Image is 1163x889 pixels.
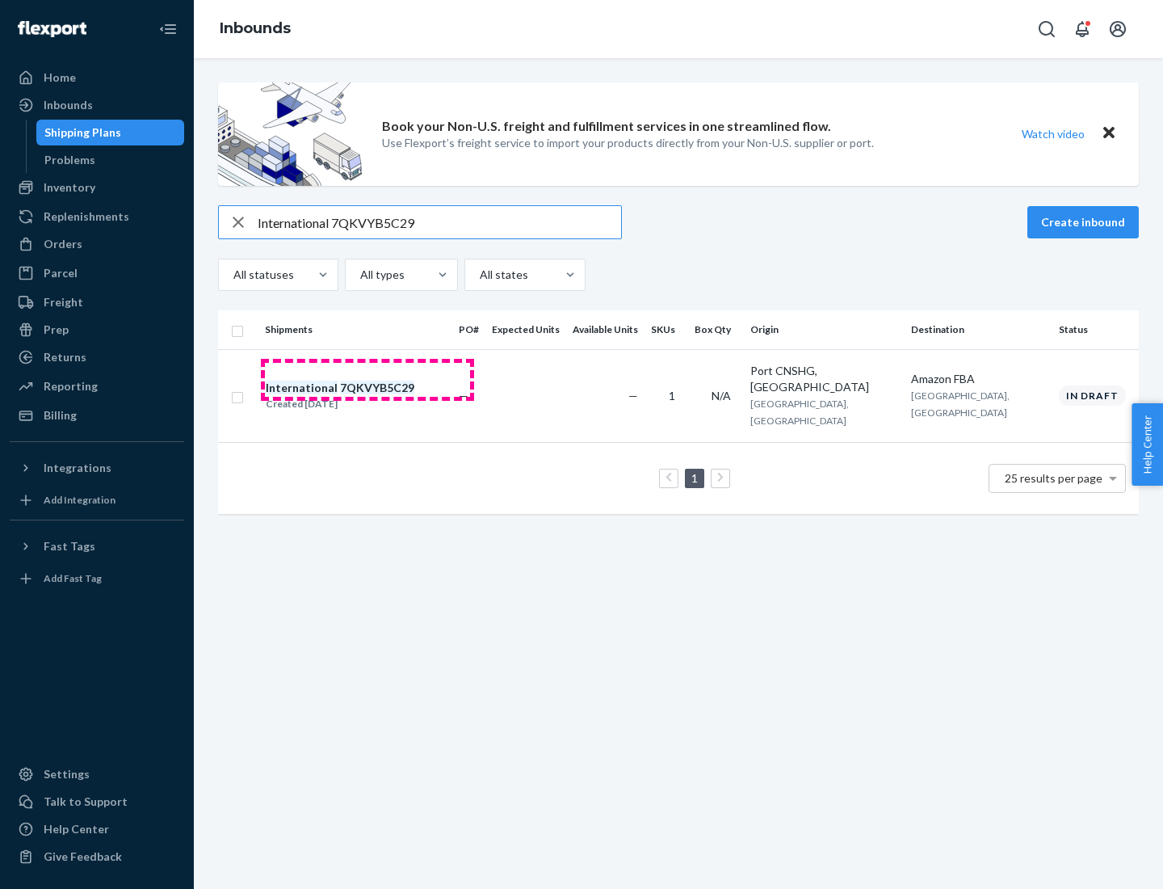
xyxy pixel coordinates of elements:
[10,317,184,343] a: Prep
[44,97,93,113] div: Inbounds
[44,294,83,310] div: Freight
[10,761,184,787] a: Settings
[10,816,184,842] a: Help Center
[744,310,905,349] th: Origin
[44,766,90,782] div: Settings
[1052,310,1139,349] th: Status
[10,65,184,91] a: Home
[1059,386,1126,406] div: In draft
[911,371,1046,387] div: Amazon FBA
[44,265,78,281] div: Parcel
[44,538,95,554] div: Fast Tags
[10,455,184,481] button: Integrations
[232,267,233,283] input: All statuses
[44,209,129,225] div: Replenishments
[1066,13,1098,45] button: Open notifications
[207,6,304,53] ol: breadcrumbs
[266,381,338,394] em: International
[44,794,128,810] div: Talk to Support
[712,389,731,402] span: N/A
[44,152,95,168] div: Problems
[10,92,184,118] a: Inbounds
[750,398,849,427] span: [GEOGRAPHIC_DATA], [GEOGRAPHIC_DATA]
[44,236,82,252] div: Orders
[44,179,95,196] div: Inventory
[459,389,468,402] span: —
[10,844,184,870] button: Give Feedback
[1031,13,1063,45] button: Open Search Box
[911,390,1010,419] span: [GEOGRAPHIC_DATA], [GEOGRAPHIC_DATA]
[44,378,98,394] div: Reporting
[1027,206,1139,238] button: Create inbound
[44,460,111,476] div: Integrations
[44,407,77,423] div: Billing
[750,363,898,395] div: Port CNSHG, [GEOGRAPHIC_DATA]
[628,389,638,402] span: —
[10,533,184,559] button: Fast Tags
[1132,403,1163,486] button: Help Center
[10,260,184,286] a: Parcel
[10,402,184,428] a: Billing
[340,381,414,394] em: 7QKVYB5C29
[1098,122,1119,145] button: Close
[10,344,184,370] a: Returns
[382,117,831,136] p: Book your Non-U.S. freight and fulfillment services in one streamlined flow.
[485,310,566,349] th: Expected Units
[44,124,121,141] div: Shipping Plans
[44,821,109,837] div: Help Center
[18,21,86,37] img: Flexport logo
[10,175,184,200] a: Inventory
[44,571,102,585] div: Add Fast Tag
[44,70,76,86] div: Home
[452,310,485,349] th: PO#
[688,471,701,485] a: Page 1 is your current page
[1102,13,1134,45] button: Open account menu
[44,322,69,338] div: Prep
[359,267,360,283] input: All types
[1005,471,1102,485] span: 25 results per page
[258,310,452,349] th: Shipments
[44,493,115,507] div: Add Integration
[382,135,874,151] p: Use Flexport’s freight service to import your products directly from your Non-U.S. supplier or port.
[36,147,185,173] a: Problems
[220,19,291,37] a: Inbounds
[478,267,480,283] input: All states
[10,789,184,815] a: Talk to Support
[905,310,1052,349] th: Destination
[669,389,675,402] span: 1
[152,13,184,45] button: Close Navigation
[10,204,184,230] a: Replenishments
[258,206,621,238] input: Search inbounds by name, destination, msku...
[566,310,644,349] th: Available Units
[688,310,744,349] th: Box Qty
[10,373,184,399] a: Reporting
[10,487,184,513] a: Add Integration
[1011,122,1095,145] button: Watch video
[10,231,184,257] a: Orders
[266,396,414,412] div: Created [DATE]
[10,289,184,315] a: Freight
[44,349,86,365] div: Returns
[644,310,688,349] th: SKUs
[10,566,184,592] a: Add Fast Tag
[44,849,122,865] div: Give Feedback
[36,120,185,145] a: Shipping Plans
